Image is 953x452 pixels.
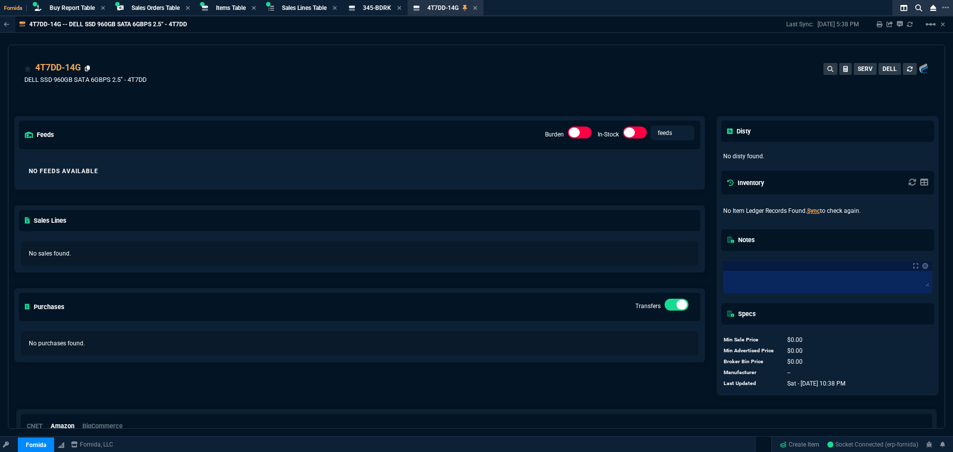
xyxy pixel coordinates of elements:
[941,20,945,28] a: Hide Workbench
[4,5,27,11] span: Fornida
[186,4,190,12] nx-icon: Close Tab
[723,367,778,378] td: Manufacturer
[252,4,256,12] nx-icon: Close Tab
[727,235,755,245] h5: Notes
[879,63,901,75] button: DELL
[27,422,43,430] h6: CNET
[216,4,246,11] span: Items Table
[29,167,690,175] p: No Feeds Available
[50,4,95,11] span: Buy Report Table
[723,152,933,161] p: No disty found.
[723,356,846,367] tr: undefined
[665,299,688,315] div: Transfers
[24,75,146,84] p: DELL SSD 960GB SATA 6GBPS 2.5" - 4T7DD
[29,20,187,28] p: 4T7DD-14G -- DELL SSD 960GB SATA 6GBPS 2.5" - 4T7DD
[473,4,477,12] nx-icon: Close Tab
[568,127,592,142] div: Burden
[723,367,846,378] tr: undefined
[787,347,803,354] span: 0
[282,4,327,11] span: Sales Lines Table
[598,131,619,138] label: In-Stock
[926,2,940,14] nx-icon: Close Workbench
[723,378,778,389] td: Last Updated
[723,356,778,367] td: Broker Bin Price
[101,4,105,12] nx-icon: Close Tab
[787,369,790,376] span: --
[35,61,81,74] a: 4T7DD-14G
[776,437,823,452] a: Create Item
[51,422,74,430] h6: Amazon
[854,63,877,75] button: SERV
[727,309,756,319] h5: Specs
[25,130,54,139] h5: feeds
[363,4,391,11] span: 345-BDRK
[807,207,820,214] a: Sync
[727,178,764,188] h5: Inventory
[786,20,817,28] p: Last Sync:
[723,334,846,345] tr: undefined
[24,61,31,75] div: Add to Watchlist
[787,336,803,343] span: 0
[925,18,937,30] mat-icon: Example home icon
[911,2,926,14] nx-icon: Search
[723,345,846,356] tr: undefined
[29,339,690,348] p: No purchases found.
[942,3,949,12] nx-icon: Open New Tab
[723,345,778,356] td: Min Advertised Price
[896,2,911,14] nx-icon: Split Panels
[787,380,845,387] span: 1745102303355
[25,302,65,312] h5: Purchases
[727,127,750,136] h5: Disty
[723,206,933,215] p: No Item Ledger Records Found. to check again.
[333,4,337,12] nx-icon: Close Tab
[787,358,803,365] span: 0
[427,4,459,11] span: 4T7DD-14G
[723,334,778,345] td: Min Sale Price
[635,303,661,310] label: Transfers
[623,127,647,142] div: In-Stock
[817,20,859,28] p: [DATE] 5:38 PM
[723,378,846,389] tr: undefined
[4,21,9,28] nx-icon: Back to Table
[68,440,116,449] a: msbcCompanyName
[29,249,690,258] p: No sales found.
[827,441,918,448] span: Socket Connected (erp-fornida)
[827,440,918,449] a: TOOkm9rtOdFrbJsHAAAQ
[82,422,123,430] h6: BigCommerce
[25,216,67,225] h5: Sales Lines
[397,4,402,12] nx-icon: Close Tab
[545,131,564,138] label: Burden
[132,4,180,11] span: Sales Orders Table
